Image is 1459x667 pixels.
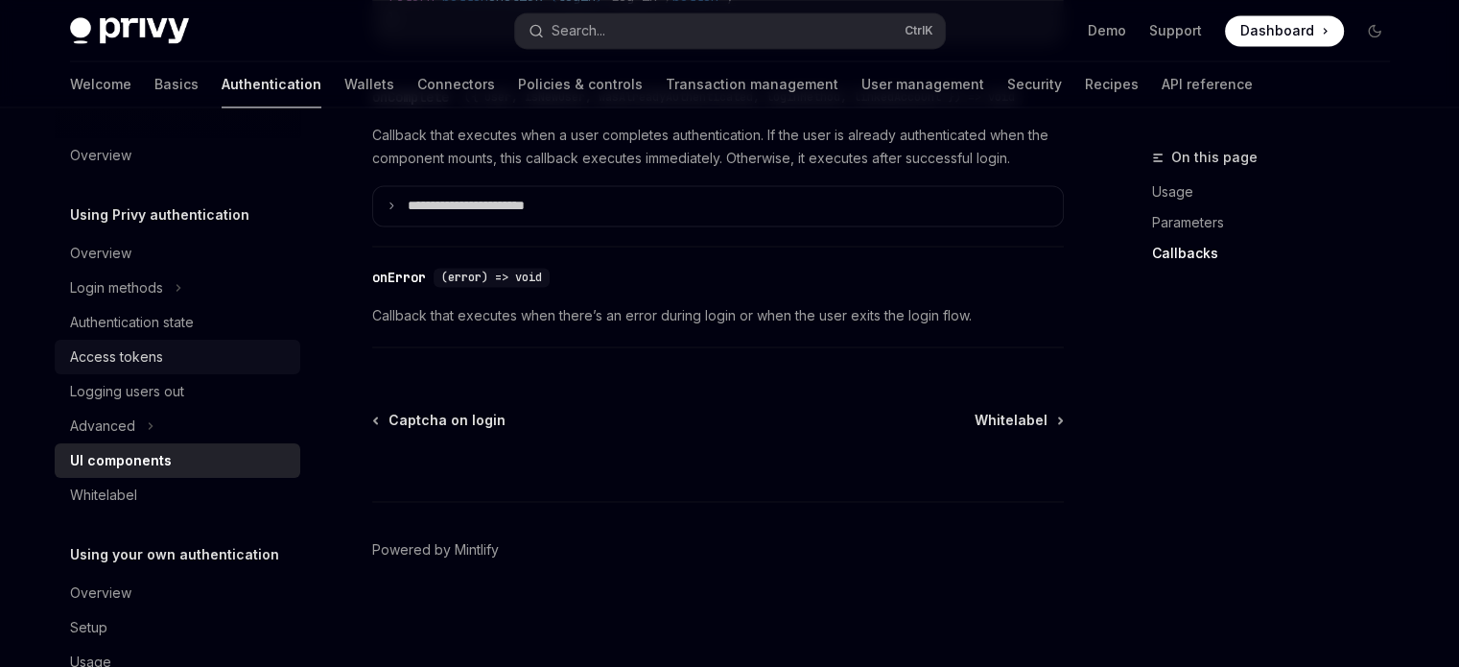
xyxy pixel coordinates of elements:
[1149,21,1202,40] a: Support
[552,19,605,42] div: Search...
[70,415,135,438] div: Advanced
[70,582,131,605] div: Overview
[975,411,1047,430] span: Whitelabel
[1359,15,1390,46] button: Toggle dark mode
[1085,61,1139,107] a: Recipes
[372,304,1064,327] span: Callback that executes when there’s an error during login or when the user exits the login flow.
[441,270,542,285] span: (error) => void
[55,478,300,512] a: Whitelabel
[55,138,300,173] a: Overview
[515,13,945,48] button: Search...CtrlK
[55,374,300,409] a: Logging users out
[344,61,394,107] a: Wallets
[518,61,643,107] a: Policies & controls
[70,17,189,44] img: dark logo
[372,268,426,287] div: onError
[70,484,137,507] div: Whitelabel
[1152,238,1405,269] a: Callbacks
[55,305,300,340] a: Authentication state
[70,380,184,403] div: Logging users out
[70,61,131,107] a: Welcome
[70,345,163,369] div: Access tokens
[70,616,107,639] div: Setup
[55,610,300,645] a: Setup
[975,411,1062,430] a: Whitelabel
[55,340,300,374] a: Access tokens
[70,311,194,334] div: Authentication state
[666,61,838,107] a: Transaction management
[55,236,300,271] a: Overview
[70,276,163,299] div: Login methods
[222,61,321,107] a: Authentication
[905,23,933,38] span: Ctrl K
[70,449,172,472] div: UI components
[55,443,300,478] a: UI components
[154,61,199,107] a: Basics
[70,543,279,566] h5: Using your own authentication
[1088,21,1126,40] a: Demo
[70,144,131,167] div: Overview
[372,124,1064,170] span: Callback that executes when a user completes authentication. If the user is already authenticated...
[1162,61,1253,107] a: API reference
[1152,177,1405,207] a: Usage
[374,411,506,430] a: Captcha on login
[1007,61,1062,107] a: Security
[1152,207,1405,238] a: Parameters
[1225,15,1344,46] a: Dashboard
[1171,146,1258,169] span: On this page
[388,411,506,430] span: Captcha on login
[1240,21,1314,40] span: Dashboard
[861,61,984,107] a: User management
[372,540,499,560] a: Powered by Mintlify
[70,242,131,265] div: Overview
[55,576,300,610] a: Overview
[70,203,249,226] h5: Using Privy authentication
[417,61,495,107] a: Connectors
